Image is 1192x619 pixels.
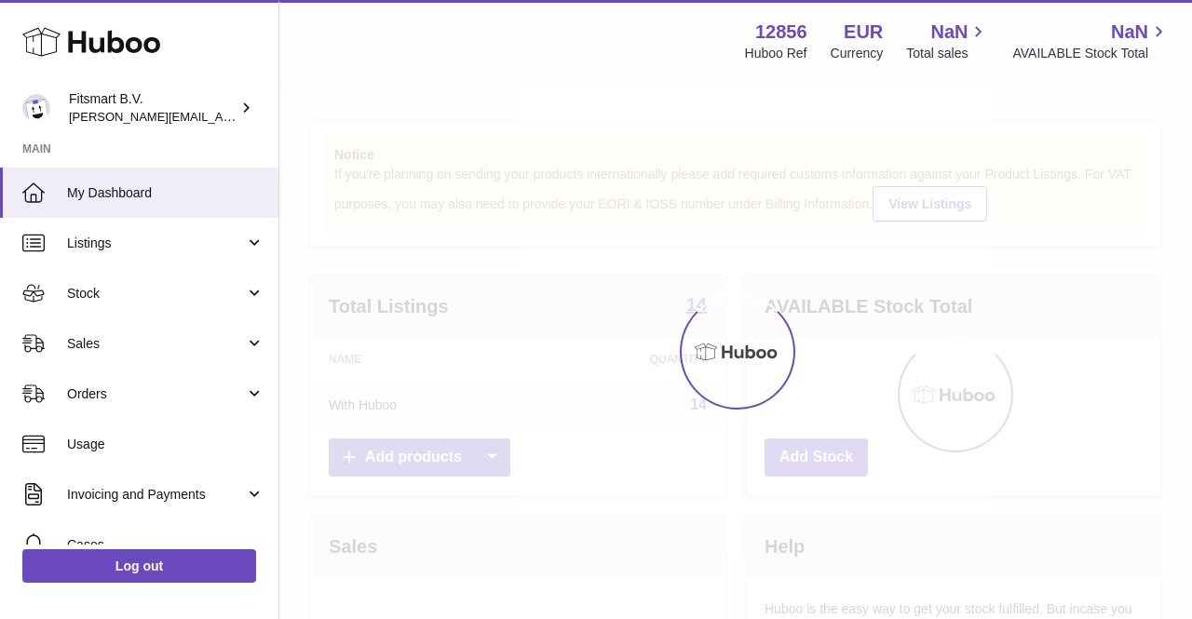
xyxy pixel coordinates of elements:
span: Cases [67,536,264,554]
a: NaN AVAILABLE Stock Total [1012,20,1170,62]
span: Usage [67,436,264,453]
div: Huboo Ref [745,45,807,62]
span: Sales [67,335,245,353]
span: NaN [1111,20,1148,45]
a: NaN Total sales [906,20,989,62]
span: Orders [67,385,245,403]
span: Stock [67,285,245,303]
span: AVAILABLE Stock Total [1012,45,1170,62]
span: Total sales [906,45,989,62]
span: Invoicing and Payments [67,486,245,504]
span: [PERSON_NAME][EMAIL_ADDRESS][DOMAIN_NAME] [69,109,373,124]
a: Log out [22,549,256,583]
div: Currency [831,45,884,62]
div: Fitsmart B.V. [69,90,237,126]
span: NaN [930,20,968,45]
strong: EUR [844,20,883,45]
img: jonathan@leaderoo.com [22,94,50,122]
strong: 12856 [755,20,807,45]
span: My Dashboard [67,184,264,202]
span: Listings [67,235,245,252]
